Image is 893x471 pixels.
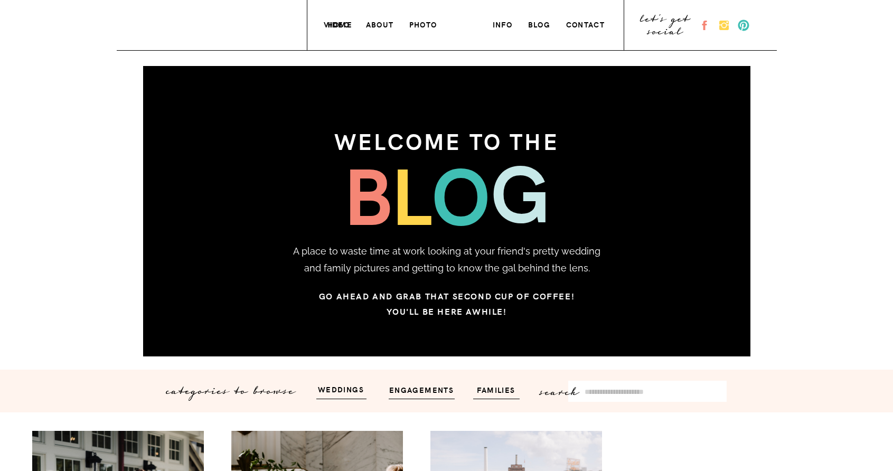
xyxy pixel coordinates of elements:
a: weddings [309,383,373,395]
a: contact [566,18,608,29]
a: info [493,18,515,29]
h3: l [391,152,452,232]
a: blog [528,18,553,29]
h3: Go ahead and grab that second cup of coffee! You'll be here awhile! [249,288,645,315]
a: VIDEO [324,18,351,29]
h3: g [491,149,550,232]
a: about [366,18,395,29]
h3: b [343,152,415,228]
p: categories to browse [167,381,303,393]
a: photo [409,18,439,29]
h3: o [431,152,510,233]
a: let's get social [639,16,692,34]
p: A place to waste time at work looking at your friend's pretty wedding and family pictures and get... [291,243,603,280]
h3: welcome to the [274,121,620,152]
a: families [471,383,522,395]
p: search [540,382,590,394]
a: engagements [386,383,458,395]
